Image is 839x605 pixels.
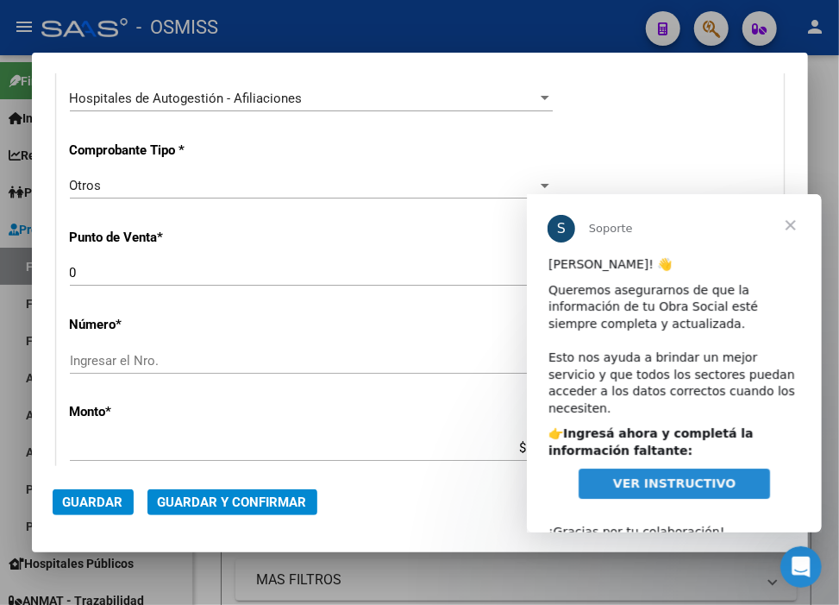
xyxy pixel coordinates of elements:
[70,91,303,106] span: Hospitales de Autogestión - Afiliaciones
[158,495,307,510] span: Guardar y Confirmar
[53,489,134,515] button: Guardar
[70,315,280,335] p: Número
[70,228,280,248] p: Punto de Venta
[70,178,102,193] span: Otros
[63,495,123,510] span: Guardar
[527,194,822,533] iframe: Intercom live chat mensaje
[780,546,822,588] iframe: Intercom live chat
[147,489,317,515] button: Guardar y Confirmar
[22,312,273,363] div: ¡Gracias por tu colaboración! ​
[70,402,280,422] p: Monto
[70,141,280,161] p: Comprobante Tipo *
